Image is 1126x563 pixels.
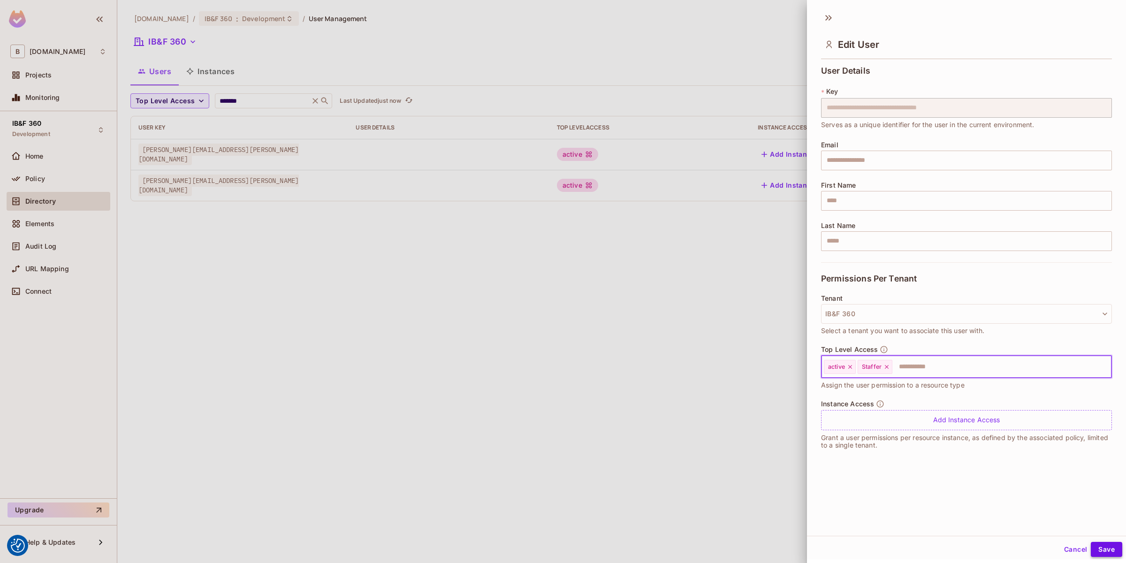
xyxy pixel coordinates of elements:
span: Key [826,88,838,95]
span: Email [821,141,838,149]
span: Permissions Per Tenant [821,274,917,283]
div: active [824,360,856,374]
button: IB&F 360 [821,304,1112,324]
span: User Details [821,66,870,76]
span: Last Name [821,222,855,229]
button: Open [1107,365,1109,367]
span: Top Level Access [821,346,878,353]
p: Grant a user permissions per resource instance, as defined by the associated policy, limited to a... [821,434,1112,449]
span: Staffer [862,363,882,371]
span: First Name [821,182,856,189]
button: Consent Preferences [11,539,25,553]
div: Staffer [858,360,892,374]
span: Instance Access [821,400,874,408]
span: Assign the user permission to a resource type [821,380,965,390]
span: Select a tenant you want to associate this user with. [821,326,984,336]
div: Add Instance Access [821,410,1112,430]
img: Revisit consent button [11,539,25,553]
span: Serves as a unique identifier for the user in the current environment. [821,120,1035,130]
button: Cancel [1060,542,1091,557]
button: Save [1091,542,1122,557]
span: active [828,363,845,371]
span: Edit User [838,39,879,50]
span: Tenant [821,295,843,302]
